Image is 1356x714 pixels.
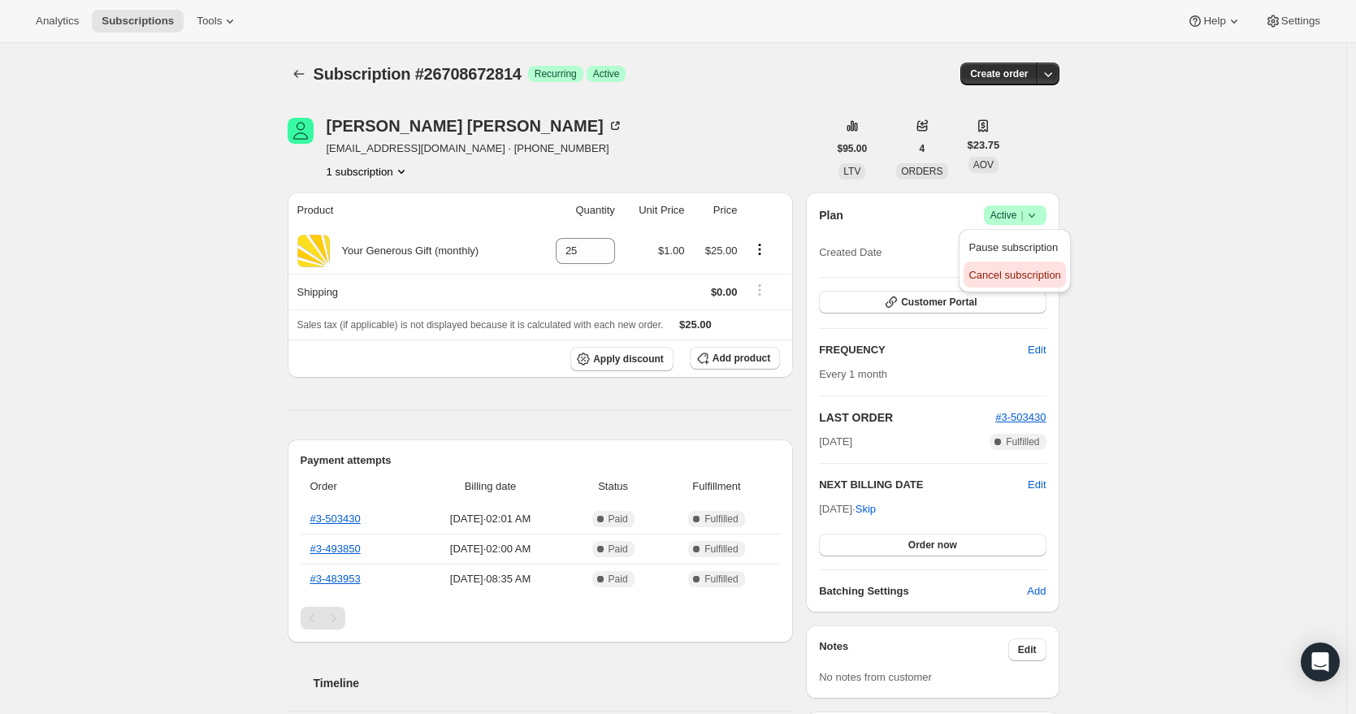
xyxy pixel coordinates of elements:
[1301,643,1340,682] div: Open Intercom Messenger
[609,573,628,586] span: Paid
[838,142,868,155] span: $95.00
[819,477,1028,493] h2: NEXT BILLING DATE
[288,193,534,228] th: Product
[301,452,781,469] h2: Payment attempts
[968,241,1058,253] span: Pause subscription
[973,159,994,171] span: AOV
[819,368,887,380] span: Every 1 month
[197,15,222,28] span: Tools
[705,244,738,257] span: $25.00
[314,65,522,83] span: Subscription #26708672814
[995,411,1046,423] a: #3-503430
[301,469,413,504] th: Order
[920,142,925,155] span: 4
[970,67,1028,80] span: Create order
[187,10,248,32] button: Tools
[1203,15,1225,28] span: Help
[310,573,361,585] a: #3-483953
[819,342,1028,358] h2: FREQUENCY
[658,244,685,257] span: $1.00
[960,63,1038,85] button: Create order
[609,513,628,526] span: Paid
[327,163,409,180] button: Product actions
[747,281,773,299] button: Shipping actions
[968,269,1060,281] span: Cancel subscription
[1281,15,1320,28] span: Settings
[288,274,534,309] th: Shipping
[297,319,664,331] span: Sales tax (if applicable) is not displayed because it is calculated with each new order.
[418,541,564,557] span: [DATE] · 02:00 AM
[663,478,770,495] span: Fulfillment
[856,501,876,517] span: Skip
[690,347,780,370] button: Add product
[901,296,977,309] span: Customer Portal
[574,478,653,495] span: Status
[1018,643,1037,656] span: Edit
[747,240,773,258] button: Product actions
[819,583,1027,599] h6: Batching Settings
[418,478,564,495] span: Billing date
[968,137,1000,154] span: $23.75
[297,235,330,267] img: product img
[533,193,620,228] th: Quantity
[819,207,843,223] h2: Plan
[330,243,479,259] div: Your Generous Gift (monthly)
[1028,342,1046,358] span: Edit
[609,543,628,556] span: Paid
[679,318,712,331] span: $25.00
[819,503,876,515] span: [DATE] ·
[1028,477,1046,493] button: Edit
[964,262,1065,288] button: Cancel subscription
[327,141,623,157] span: [EMAIL_ADDRESS][DOMAIN_NAME] · [PHONE_NUMBER]
[704,543,738,556] span: Fulfilled
[908,539,957,552] span: Order now
[36,15,79,28] span: Analytics
[910,137,935,160] button: 4
[901,166,942,177] span: ORDERS
[310,513,361,525] a: #3-503430
[819,244,882,261] span: Created Date
[828,137,877,160] button: $95.00
[418,571,564,587] span: [DATE] · 08:35 AM
[995,409,1046,426] button: #3-503430
[819,534,1046,556] button: Order now
[310,543,361,555] a: #3-493850
[819,671,932,683] span: No notes from customer
[1018,337,1055,363] button: Edit
[964,234,1065,260] button: Pause subscription
[327,118,623,134] div: [PERSON_NAME] [PERSON_NAME]
[1017,578,1055,604] button: Add
[1027,583,1046,599] span: Add
[711,286,738,298] span: $0.00
[26,10,89,32] button: Analytics
[1006,435,1039,448] span: Fulfilled
[1177,10,1251,32] button: Help
[418,511,564,527] span: [DATE] · 02:01 AM
[301,607,781,630] nav: Pagination
[288,63,310,85] button: Subscriptions
[843,166,860,177] span: LTV
[314,675,794,691] h2: Timeline
[102,15,174,28] span: Subscriptions
[1255,10,1330,32] button: Settings
[819,434,852,450] span: [DATE]
[990,207,1040,223] span: Active
[819,409,995,426] h2: LAST ORDER
[1008,638,1046,661] button: Edit
[704,573,738,586] span: Fulfilled
[704,513,738,526] span: Fulfilled
[819,291,1046,314] button: Customer Portal
[690,193,743,228] th: Price
[535,67,577,80] span: Recurring
[620,193,690,228] th: Unit Price
[92,10,184,32] button: Subscriptions
[570,347,674,371] button: Apply discount
[846,496,886,522] button: Skip
[1020,209,1023,222] span: |
[819,638,1008,661] h3: Notes
[713,352,770,365] span: Add product
[593,353,664,366] span: Apply discount
[593,67,620,80] span: Active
